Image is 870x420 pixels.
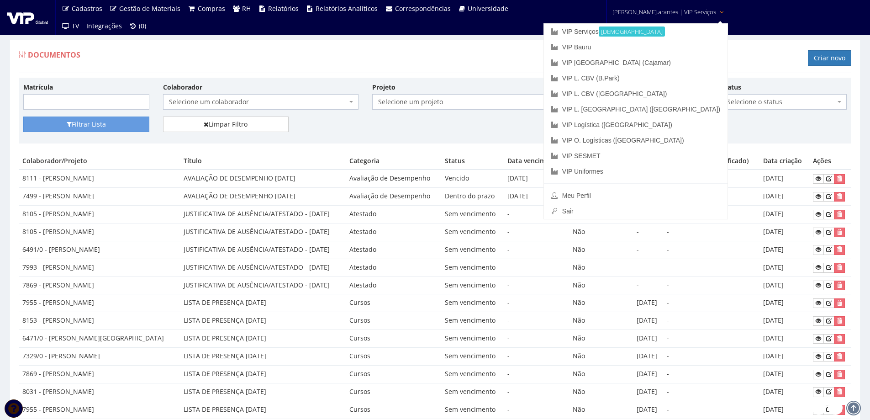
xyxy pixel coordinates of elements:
th: Data criação [759,153,809,170]
td: - [663,241,759,259]
td: JUSTIFICATIVA DE AUSÊNCIA/ATESTADO - [DATE] [180,206,346,223]
td: Não [569,401,633,419]
td: [DATE] [759,383,809,401]
td: 6491/0 - [PERSON_NAME] [19,241,180,259]
td: 7499 - [PERSON_NAME] [19,188,180,206]
td: [DATE] [633,401,663,419]
td: Avaliação de Desempenho [346,170,441,187]
td: Não [569,330,633,348]
td: [DATE] [759,206,809,223]
a: VIP SESMET [544,148,728,164]
td: - [504,401,569,419]
td: Sem vencimento [441,365,504,383]
span: TV [72,21,79,30]
td: 7993 - [PERSON_NAME] [19,259,180,276]
td: LISTA DE PRESENÇA [DATE] [180,383,346,401]
td: [DATE] [759,276,809,294]
td: - [663,276,759,294]
span: Universidade [468,4,508,13]
a: VIP [GEOGRAPHIC_DATA] (Cajamar) [544,55,728,70]
td: 7329/0 - [PERSON_NAME] [19,348,180,366]
td: - [504,241,569,259]
a: (0) [126,17,150,35]
td: Sem vencimento [441,206,504,223]
a: VIP L. CBV ([GEOGRAPHIC_DATA]) [544,86,728,101]
small: [DEMOGRAPHIC_DATA] [599,27,665,37]
td: [DATE] [759,294,809,312]
th: Data vencimento [504,153,569,170]
td: - [504,223,569,241]
button: Filtrar Lista [23,117,149,132]
a: VIP L. CBV (B.Park) [544,70,728,86]
th: Categoria [346,153,441,170]
td: Sem vencimento [441,241,504,259]
td: Não [569,383,633,401]
td: Sem vencimento [441,259,504,276]
td: - [504,383,569,401]
td: Sem vencimento [441,330,504,348]
a: Meu Perfil [544,188,728,203]
td: - [504,259,569,276]
td: [DATE] [633,365,663,383]
td: - [633,276,663,294]
td: Não [569,223,633,241]
td: - [504,312,569,330]
span: Correspondências [395,4,451,13]
td: 6471/0 - [PERSON_NAME][GEOGRAPHIC_DATA] [19,330,180,348]
td: Sem vencimento [441,348,504,366]
a: VIP Uniformes [544,164,728,179]
td: LISTA DE PRESENÇA [DATE] [180,365,346,383]
span: Selecione um projeto [378,97,556,106]
td: 7869 - [PERSON_NAME] [19,276,180,294]
td: - [663,348,759,366]
td: [DATE] [759,330,809,348]
span: RH [242,4,251,13]
span: Selecione um colaborador [169,97,347,106]
a: Limpar Filtro [163,117,289,132]
td: - [504,294,569,312]
td: 8111 - [PERSON_NAME] [19,170,180,187]
label: Matrícula [23,83,53,92]
td: - [663,223,759,241]
td: JUSTIFICATIVA DE AUSÊNCIA/ATESTADO - [DATE] [180,241,346,259]
td: - [663,294,759,312]
label: Status [721,83,741,92]
a: Criar novo [808,50,851,66]
a: VIP Logística ([GEOGRAPHIC_DATA]) [544,117,728,133]
td: Sem vencimento [441,294,504,312]
td: Avaliação de Desempenho [346,188,441,206]
td: - [504,365,569,383]
th: Ações [809,153,851,170]
td: Atestado [346,259,441,276]
td: - [504,206,569,223]
td: Sem vencimento [441,401,504,419]
span: Selecione um colaborador [163,94,359,110]
td: 7955 - [PERSON_NAME] [19,294,180,312]
td: [DATE] [633,383,663,401]
td: [DATE] [633,312,663,330]
td: - [633,241,663,259]
td: Sem vencimento [441,312,504,330]
td: AVALIAÇÃO DE DESEMPENHO [DATE] [180,188,346,206]
td: LISTA DE PRESENÇA [DATE] [180,330,346,348]
td: - [504,276,569,294]
td: Não [569,348,633,366]
td: LISTA DE PRESENÇA [DATE] [180,312,346,330]
a: TV [58,17,83,35]
a: VIP L. [GEOGRAPHIC_DATA] ([GEOGRAPHIC_DATA]) [544,101,728,117]
td: [DATE] [759,170,809,187]
td: Atestado [346,276,441,294]
td: [DATE] [759,312,809,330]
th: Título [180,153,346,170]
td: Cursos [346,312,441,330]
td: - [504,348,569,366]
td: - [633,259,663,276]
a: Sair [544,203,728,219]
td: - [663,259,759,276]
td: Não [569,365,633,383]
span: Integrações [86,21,122,30]
td: [DATE] [633,348,663,366]
td: 7869 - [PERSON_NAME] [19,365,180,383]
span: Relatórios [268,4,299,13]
td: Cursos [346,383,441,401]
